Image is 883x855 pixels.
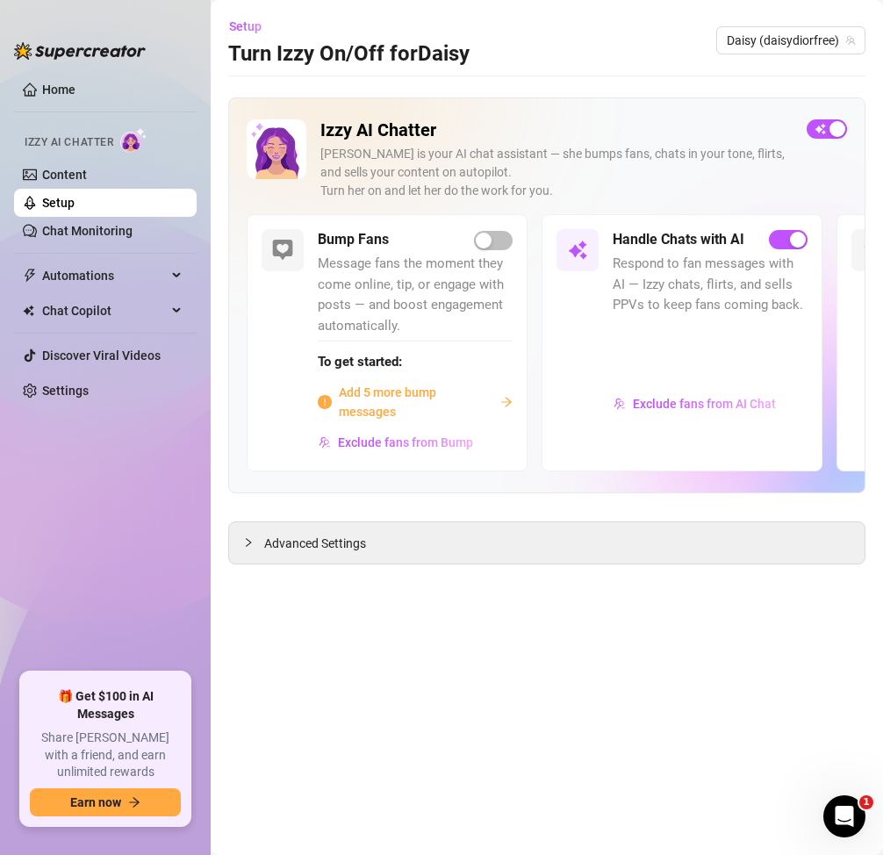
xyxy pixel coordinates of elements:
[228,12,276,40] button: Setup
[613,229,744,250] h5: Handle Chats with AI
[318,254,513,336] span: Message fans the moment they come online, tip, or engage with posts — and boost engagement automa...
[320,145,793,200] div: [PERSON_NAME] is your AI chat assistant — she bumps fans, chats in your tone, flirts, and sells y...
[42,297,167,325] span: Chat Copilot
[318,428,474,456] button: Exclude fans from Bump
[25,134,113,151] span: Izzy AI Chatter
[272,240,293,261] img: svg%3e
[23,269,37,283] span: thunderbolt
[247,119,306,179] img: Izzy AI Chatter
[823,795,865,837] iframe: Intercom live chat
[42,224,133,238] a: Chat Monitoring
[338,435,473,449] span: Exclude fans from Bump
[42,196,75,210] a: Setup
[229,19,262,33] span: Setup
[318,354,402,370] strong: To get started:
[30,788,181,816] button: Earn nowarrow-right
[264,534,366,553] span: Advanced Settings
[243,533,264,552] div: collapsed
[633,397,776,411] span: Exclude fans from AI Chat
[862,240,883,261] img: svg%3e
[42,348,161,363] a: Discover Viral Videos
[70,795,121,809] span: Earn now
[42,168,87,182] a: Content
[500,396,513,408] span: arrow-right
[319,436,331,449] img: svg%3e
[42,262,167,290] span: Automations
[128,796,140,808] span: arrow-right
[23,305,34,317] img: Chat Copilot
[228,40,470,68] h3: Turn Izzy On/Off for Daisy
[243,537,254,548] span: collapsed
[30,688,181,722] span: 🎁 Get $100 in AI Messages
[613,390,777,418] button: Exclude fans from AI Chat
[318,229,389,250] h5: Bump Fans
[42,384,89,398] a: Settings
[613,254,808,316] span: Respond to fan messages with AI — Izzy chats, flirts, and sells PPVs to keep fans coming back.
[120,127,147,153] img: AI Chatter
[318,395,332,409] span: info-circle
[339,383,493,421] span: Add 5 more bump messages
[859,795,873,809] span: 1
[14,42,146,60] img: logo-BBDzfeDw.svg
[320,119,793,141] h2: Izzy AI Chatter
[42,83,75,97] a: Home
[845,35,856,46] span: team
[567,240,588,261] img: svg%3e
[727,27,855,54] span: Daisy (daisydiorfree)
[614,398,626,410] img: svg%3e
[30,729,181,781] span: Share [PERSON_NAME] with a friend, and earn unlimited rewards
